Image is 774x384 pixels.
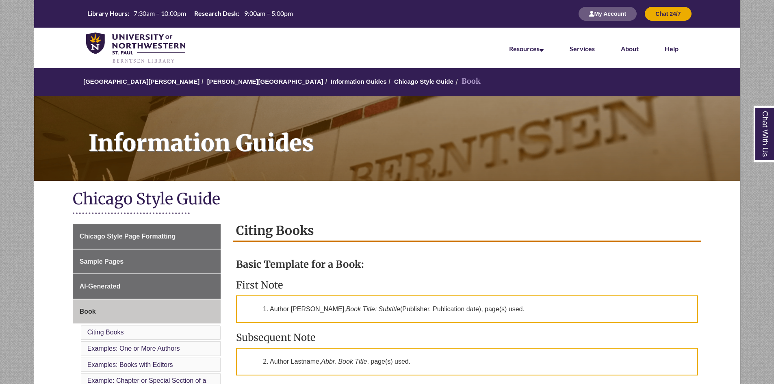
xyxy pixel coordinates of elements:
h3: First Note [236,279,698,291]
a: Chat 24/7 [645,10,691,17]
a: Help [665,45,679,52]
em: Abbr. Book Title [321,358,367,365]
span: Book [80,308,96,315]
p: 1. Author [PERSON_NAME], (Publisher, Publication date), page(s) used. [236,295,698,323]
th: Library Hours: [84,9,130,18]
a: Book [73,299,221,324]
a: Resources [509,45,544,52]
li: Book [453,76,481,87]
th: Research Desk: [191,9,241,18]
a: [GEOGRAPHIC_DATA][PERSON_NAME] [83,78,199,85]
span: 9:00am – 5:00pm [244,9,293,17]
a: Sample Pages [73,249,221,274]
button: My Account [579,7,637,21]
h1: Chicago Style Guide [73,189,702,210]
em: Book Title: Subtitle [346,306,400,312]
a: [PERSON_NAME][GEOGRAPHIC_DATA] [207,78,323,85]
a: AI-Generated [73,274,221,299]
h1: Information Guides [80,96,740,170]
a: Services [570,45,595,52]
a: About [621,45,639,52]
img: UNWSP Library Logo [86,33,186,64]
h3: Subsequent Note [236,331,698,344]
span: Sample Pages [80,258,124,265]
a: Hours Today [84,9,296,19]
span: AI-Generated [80,283,120,290]
strong: Basic Template for a Book: [236,258,364,271]
a: Examples: One or More Authors [87,345,180,352]
a: Information Guides [331,78,387,85]
a: Chicago Style Page Formatting [73,224,221,249]
table: Hours Today [84,9,296,18]
h2: Citing Books [233,220,701,242]
a: Citing Books [87,329,124,336]
p: 2. Author Lastname, , page(s) used. [236,348,698,375]
span: Chicago Style Page Formatting [80,233,176,240]
button: Chat 24/7 [645,7,691,21]
a: Examples: Books with Editors [87,361,173,368]
span: 7:30am – 10:00pm [134,9,186,17]
a: Chicago Style Guide [394,78,453,85]
a: Information Guides [34,96,740,181]
a: My Account [579,10,637,17]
